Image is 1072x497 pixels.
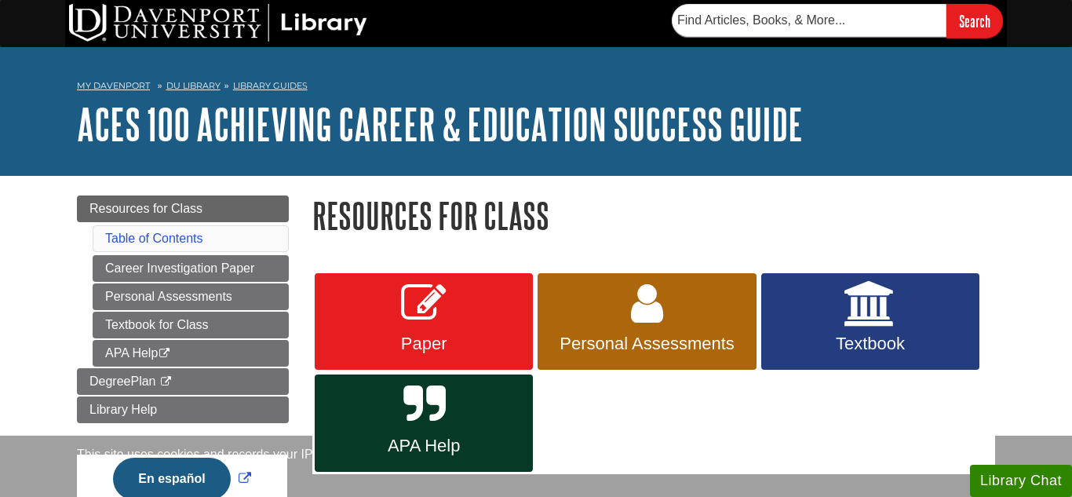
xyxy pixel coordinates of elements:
[773,334,968,354] span: Textbook
[970,465,1072,497] button: Library Chat
[105,232,203,245] a: Table of Contents
[93,312,289,338] a: Textbook for Class
[761,273,979,371] a: Textbook
[77,368,289,395] a: DegreePlan
[315,273,533,371] a: Paper
[77,196,289,222] a: Resources for Class
[549,334,744,354] span: Personal Assessments
[93,255,289,282] a: Career Investigation Paper
[672,4,1003,38] form: Searches DU Library's articles, books, and more
[315,375,533,472] a: APA Help
[77,75,995,100] nav: breadcrumb
[89,202,202,215] span: Resources for Class
[77,79,150,93] a: My Davenport
[326,334,521,354] span: Paper
[77,100,803,148] a: ACES 100 Achieving Career & Education Success Guide
[158,349,171,359] i: This link opens in a new window
[93,283,289,310] a: Personal Assessments
[166,80,221,91] a: DU Library
[109,472,254,485] a: Link opens in new window
[538,273,756,371] a: Personal Assessments
[946,4,1003,38] input: Search
[312,196,995,236] h1: Resources for Class
[77,397,289,423] a: Library Help
[89,375,156,388] span: DegreePlan
[326,436,521,456] span: APA Help
[233,80,308,91] a: Library Guides
[69,4,367,42] img: DU Library
[159,377,173,387] i: This link opens in a new window
[672,4,946,37] input: Find Articles, Books, & More...
[93,340,289,367] a: APA Help
[89,403,157,416] span: Library Help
